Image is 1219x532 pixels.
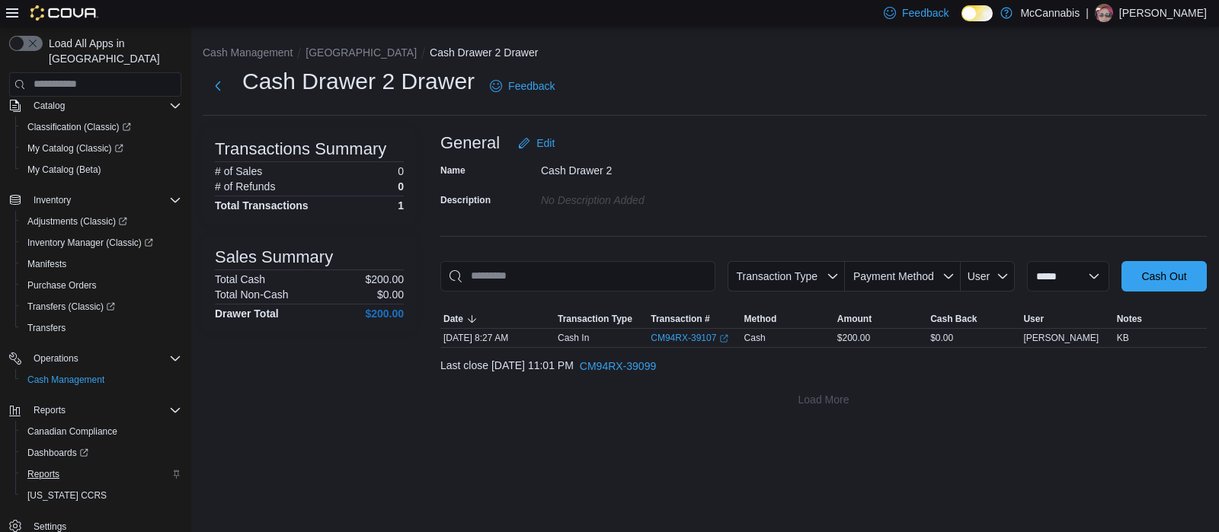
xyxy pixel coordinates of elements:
[728,261,845,291] button: Transaction Type
[21,118,137,136] a: Classification (Classic)
[798,392,849,407] span: Load More
[555,310,648,328] button: Transaction Type
[215,248,333,266] h3: Sales Summary
[15,464,187,485] button: Reports
[21,465,66,483] a: Reports
[512,128,561,158] button: Edit
[648,310,741,328] button: Transaction #
[15,317,187,339] button: Transfers
[215,288,289,301] h6: Total Non-Cash
[27,258,66,270] span: Manifests
[377,288,404,301] p: $0.00
[15,442,187,464] a: Dashboards
[1020,4,1080,22] p: McCannabis
[215,199,309,212] h4: Total Transactions
[21,444,181,462] span: Dashboards
[1117,313,1142,325] span: Notes
[430,46,538,59] button: Cash Drawer 2 Drawer
[580,358,656,374] span: CM94RX-39099
[1020,310,1113,328] button: User
[34,194,71,206] span: Inventory
[27,401,72,419] button: Reports
[21,139,130,158] a: My Catalog (Classic)
[961,261,1015,291] button: User
[21,234,159,252] a: Inventory Manager (Classic)
[440,134,500,152] h3: General
[27,489,107,502] span: [US_STATE] CCRS
[21,276,103,295] a: Purchase Orders
[15,296,187,317] a: Transfers (Classic)
[440,351,1207,381] div: Last close [DATE] 11:01 PM
[215,140,386,158] h3: Transactions Summary
[927,329,1020,347] div: $0.00
[21,255,72,273] a: Manifests
[21,371,181,389] span: Cash Management
[440,310,555,328] button: Date
[365,307,404,320] h4: $200.00
[43,36,181,66] span: Load All Apps in [GEOGRAPHIC_DATA]
[21,212,133,231] a: Adjustments (Classic)
[21,118,181,136] span: Classification (Classic)
[203,45,1207,63] nav: An example of EuiBreadcrumbs
[27,142,123,155] span: My Catalog (Classic)
[215,180,275,193] h6: # of Refunds
[27,401,181,419] span: Reports
[1023,313,1044,325] span: User
[365,273,404,285] p: $200.00
[27,215,127,228] span: Adjustments (Classic)
[440,384,1207,415] button: Load More
[215,165,262,177] h6: # of Sales
[21,319,181,337] span: Transfers
[574,351,662,381] button: CM94RX-39099
[215,307,279,320] h4: Drawer Total
[440,194,491,206] label: Description
[21,486,113,505] a: [US_STATE] CCRS
[21,298,181,316] span: Transfers (Classic)
[1114,310,1207,328] button: Notes
[34,352,78,365] span: Operations
[15,275,187,296] button: Purchase Orders
[27,301,115,313] span: Transfers (Classic)
[15,232,187,253] a: Inventory Manager (Classic)
[21,139,181,158] span: My Catalog (Classic)
[27,121,131,133] span: Classification (Classic)
[34,100,65,112] span: Catalog
[27,191,77,209] button: Inventory
[651,332,728,344] a: CM94RX-39107External link
[853,270,934,282] span: Payment Method
[21,234,181,252] span: Inventory Manager (Classic)
[27,191,181,209] span: Inventory
[440,261,715,291] input: This is a search bar. As you type, the results lower in the page will automatically filter.
[440,164,466,177] label: Name
[968,270,990,282] span: User
[837,332,870,344] span: $200.00
[845,261,961,291] button: Payment Method
[27,97,181,115] span: Catalog
[440,329,555,347] div: [DATE] 8:27 AM
[15,253,187,275] button: Manifests
[558,313,632,325] span: Transaction Type
[21,422,123,441] a: Canadian Compliance
[21,465,181,483] span: Reports
[536,135,555,151] span: Edit
[306,46,417,59] button: [GEOGRAPHIC_DATA]
[27,425,117,438] span: Canadian Compliance
[21,161,107,179] a: My Catalog (Beta)
[21,371,110,389] a: Cash Management
[215,273,265,285] h6: Total Cash
[927,310,1020,328] button: Cash Back
[27,322,66,334] span: Transfers
[736,270,817,282] span: Transaction Type
[902,5,949,21] span: Feedback
[21,161,181,179] span: My Catalog (Beta)
[398,180,404,193] p: 0
[508,78,555,94] span: Feedback
[741,310,834,328] button: Method
[15,369,187,390] button: Cash Management
[27,164,101,176] span: My Catalog (Beta)
[21,255,181,273] span: Manifests
[719,334,728,343] svg: External link
[242,66,475,97] h1: Cash Drawer 2 Drawer
[203,71,233,101] button: Next
[1086,4,1089,22] p: |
